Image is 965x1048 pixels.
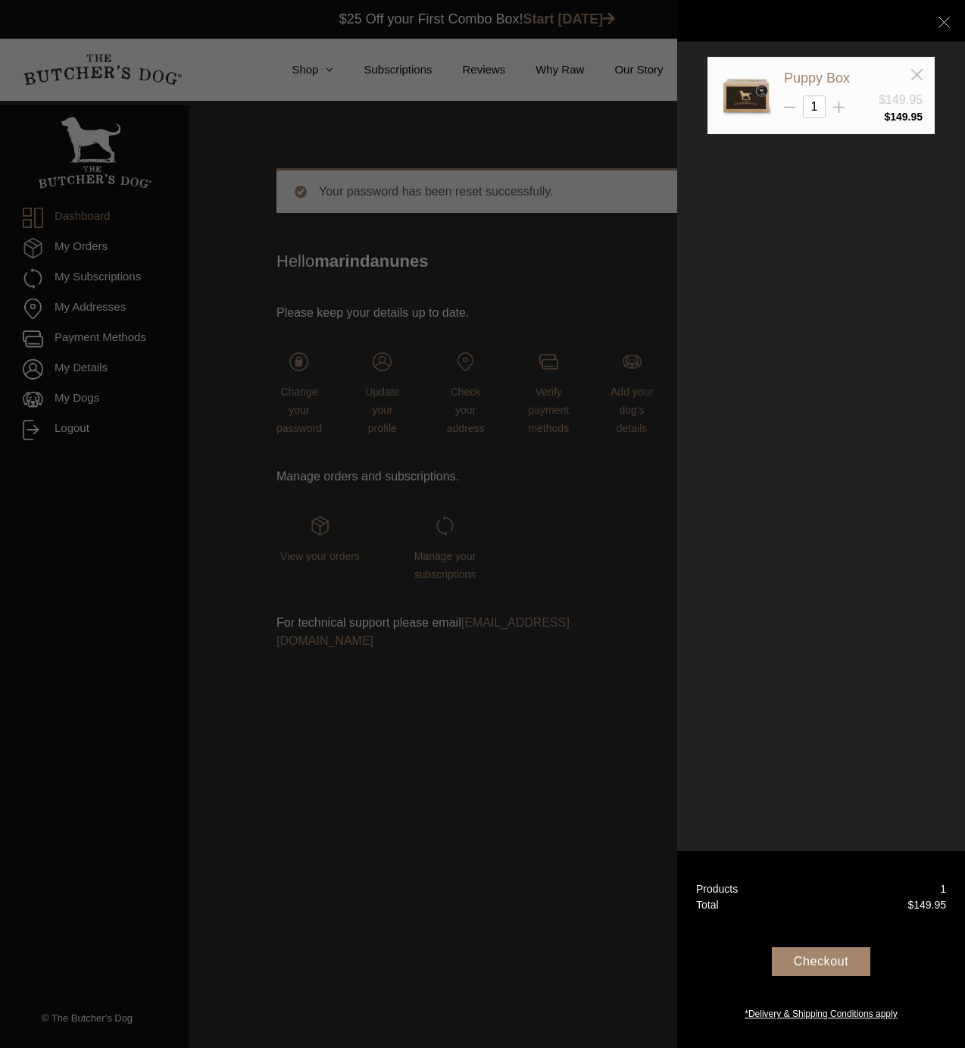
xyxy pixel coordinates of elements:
[677,1003,965,1021] a: *Delivery & Shipping Conditions apply
[720,69,773,122] img: Puppy Box
[879,91,923,109] div: $149.95
[784,70,850,86] a: Puppy Box
[940,881,946,897] div: 1
[907,899,946,911] bdi: 149.95
[677,851,965,1048] a: Products 1 Total $149.95 Checkout
[696,897,719,913] div: Total
[772,947,870,976] div: Checkout
[696,881,738,897] div: Products
[884,111,923,123] bdi: 149.95
[907,899,913,911] span: $
[884,111,890,123] span: $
